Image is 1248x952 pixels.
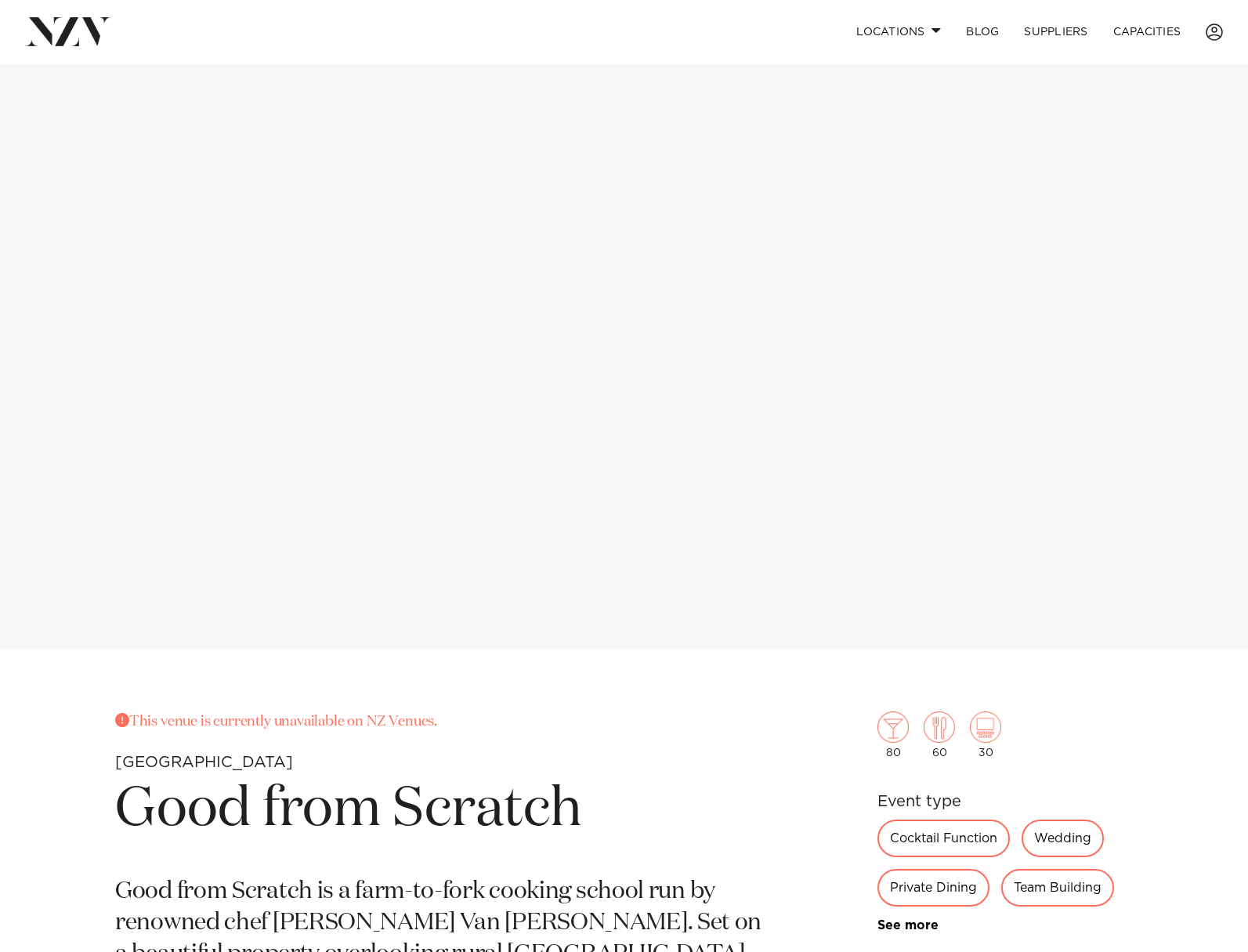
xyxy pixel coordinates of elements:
img: nzv-logo.png [25,17,110,45]
div: Private Dining [877,869,989,907]
h1: Good from Scratch [115,774,766,846]
div: Wedding [1022,820,1104,857]
img: cocktail.png [877,711,909,743]
div: Team Building [1001,869,1114,907]
p: This venue is currently unavailable on NZ Venues. [115,711,766,733]
img: dining.png [924,711,955,743]
a: Capacities [1101,15,1194,49]
div: 60 [924,711,955,758]
div: Cocktail Function [877,820,1010,857]
a: BLOG [953,15,1011,49]
div: 80 [877,711,909,758]
h6: Event type [877,790,1133,813]
div: 30 [970,711,1001,758]
a: Locations [844,15,953,49]
small: [GEOGRAPHIC_DATA] [115,755,293,770]
a: SUPPLIERS [1011,15,1100,49]
img: theatre.png [970,711,1001,743]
